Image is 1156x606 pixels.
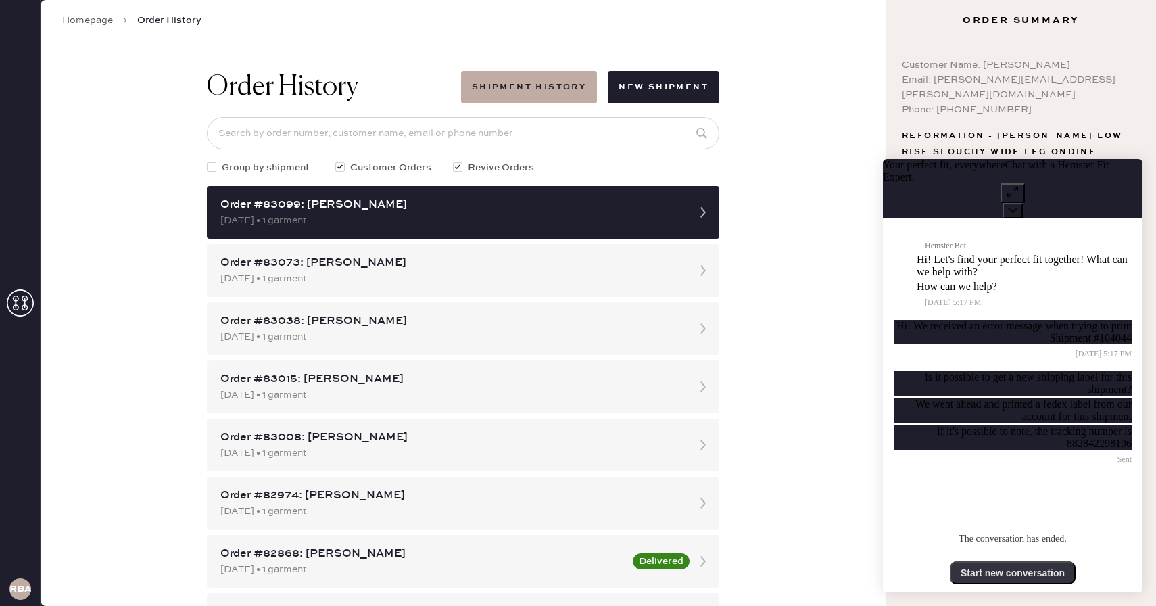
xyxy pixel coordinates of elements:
div: Customer Name: [PERSON_NAME] [902,57,1140,72]
div: Order #83073: [PERSON_NAME] [220,255,681,271]
div: Order #83008: [PERSON_NAME] [220,429,681,446]
div: Phone: [PHONE_NUMBER] [902,102,1140,117]
div: Email: [PERSON_NAME][EMAIL_ADDRESS][PERSON_NAME][DOMAIN_NAME] [902,72,1140,102]
a: Homepage [62,14,113,27]
button: Delivered [633,553,690,569]
div: Order #83099: [PERSON_NAME] [220,197,681,213]
div: [DATE] • 1 garment [220,388,681,402]
h3: Order Summary [886,14,1156,27]
div: [DATE] • 1 garment [220,329,681,344]
input: Search by order number, customer name, email or phone number [207,117,719,149]
span: Order History [137,14,201,27]
div: [DATE] • 1 garment [220,446,681,461]
div: Order #83015: [PERSON_NAME] [220,371,681,388]
span: Group by shipment [222,160,310,175]
span: Revive Orders [468,160,534,175]
span: Reformation - [PERSON_NAME] Low Rise Slouchy Wide Leg Ondine [902,128,1140,160]
iframe: Front Chat [869,145,1156,606]
h3: RBA [9,584,31,594]
div: [DATE] • 1 garment [220,562,625,577]
button: New Shipment [608,71,719,103]
span: Customer Orders [350,160,431,175]
div: [DATE] • 1 garment [220,213,681,228]
div: Order #82974: [PERSON_NAME] [220,488,681,504]
div: Order #82868: [PERSON_NAME] [220,546,625,562]
div: [DATE] • 1 garment [220,504,681,519]
button: Shipment History [461,71,597,103]
h1: Order History [207,71,358,103]
div: Order #83038: [PERSON_NAME] [220,313,681,329]
div: [DATE] • 1 garment [220,271,681,286]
